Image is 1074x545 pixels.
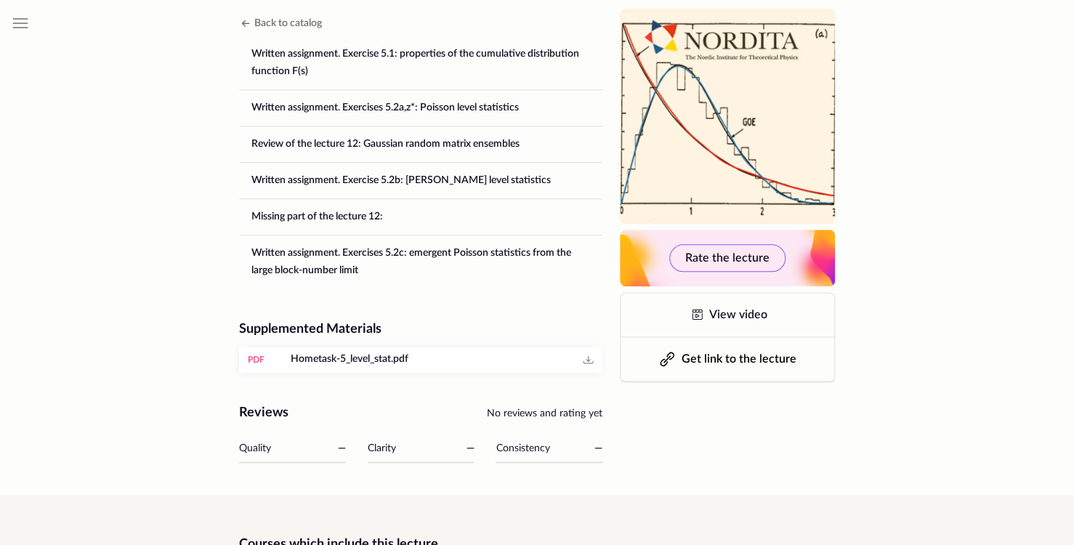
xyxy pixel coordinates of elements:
[239,320,602,338] div: Supplemented Materials
[240,199,602,234] a: Missing part of the lecture 12:
[682,353,796,365] span: Get link to the lecture
[240,90,602,125] a: Written assignment. Exercises 5.2a,z*: Poisson level statistics
[237,15,322,32] button: Back to catalog
[594,440,602,457] div: —
[709,309,767,320] span: View video
[621,293,834,336] a: View video
[368,440,396,457] div: Clarity
[338,440,346,457] div: —
[621,337,834,381] button: Get link to the lecture
[240,163,602,198] a: Written assignment. Exercise 5.2b: [PERSON_NAME] level statistics
[487,408,602,419] span: No reviews and rating yet
[496,440,549,457] div: Consistency
[240,36,602,89] a: Written assignment. Exercise 5.1: properties of the cumulative distribution function F(s)
[239,440,271,457] div: Quality
[669,244,786,272] button: Rate the lecture
[239,347,602,373] a: pdfHometask-5_level_stat.pdf
[240,126,602,161] a: Review of the lecture 12: Gaussian random matrix ensembles
[254,18,322,28] span: Back to catalog
[291,352,408,367] span: Hometask-5_level_stat.pdf
[248,352,265,367] div: pdf
[240,235,602,288] a: Written assignment. Exercises 5.2c: emergent Poisson statistics from the large block-number limit
[239,405,288,421] h2: Reviews
[466,440,474,457] div: —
